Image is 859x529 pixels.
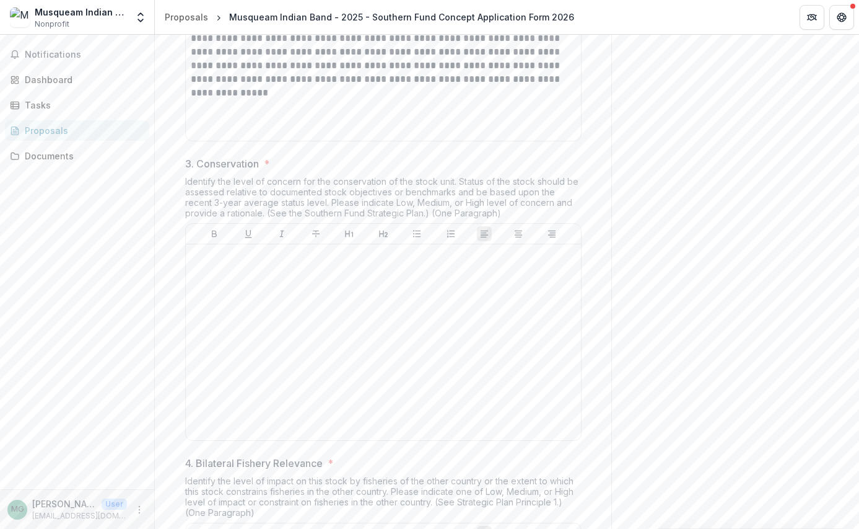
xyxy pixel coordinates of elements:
[32,497,97,510] p: [PERSON_NAME]
[160,8,579,26] nav: breadcrumb
[25,50,144,60] span: Notifications
[25,73,139,86] div: Dashboard
[160,8,213,26] a: Proposals
[102,499,127,510] p: User
[511,226,526,241] button: Align Center
[342,226,357,241] button: Heading 1
[165,11,208,24] div: Proposals
[25,99,139,112] div: Tasks
[132,502,147,517] button: More
[5,45,149,64] button: Notifications
[274,226,289,241] button: Italicize
[132,5,149,30] button: Open entity switcher
[376,226,391,241] button: Heading 2
[35,19,69,30] span: Nonprofit
[5,69,149,90] a: Dashboard
[829,5,854,30] button: Get Help
[35,6,127,19] div: Musqueam Indian Band
[25,149,139,162] div: Documents
[5,95,149,115] a: Tasks
[409,226,424,241] button: Bullet List
[185,476,582,523] div: Identify the level of impact on this stock by fisheries of the other country or the extent to whi...
[5,120,149,141] a: Proposals
[32,510,127,522] p: [EMAIL_ADDRESS][DOMAIN_NAME]
[25,124,139,137] div: Proposals
[207,226,222,241] button: Bold
[10,7,30,27] img: Musqueam Indian Band
[477,226,492,241] button: Align Left
[11,505,24,513] div: Madeline Greenwood
[229,11,574,24] div: Musqueam Indian Band - 2025 - Southern Fund Concept Application Form 2026
[308,226,323,241] button: Strike
[443,226,458,241] button: Ordered List
[185,456,323,471] p: 4. Bilateral Fishery Relevance
[185,156,259,171] p: 3. Conservation
[5,146,149,166] a: Documents
[800,5,824,30] button: Partners
[185,176,582,223] div: Identify the level of concern for the conservation of the stock unit. Status of the stock should ...
[241,226,256,241] button: Underline
[544,226,559,241] button: Align Right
